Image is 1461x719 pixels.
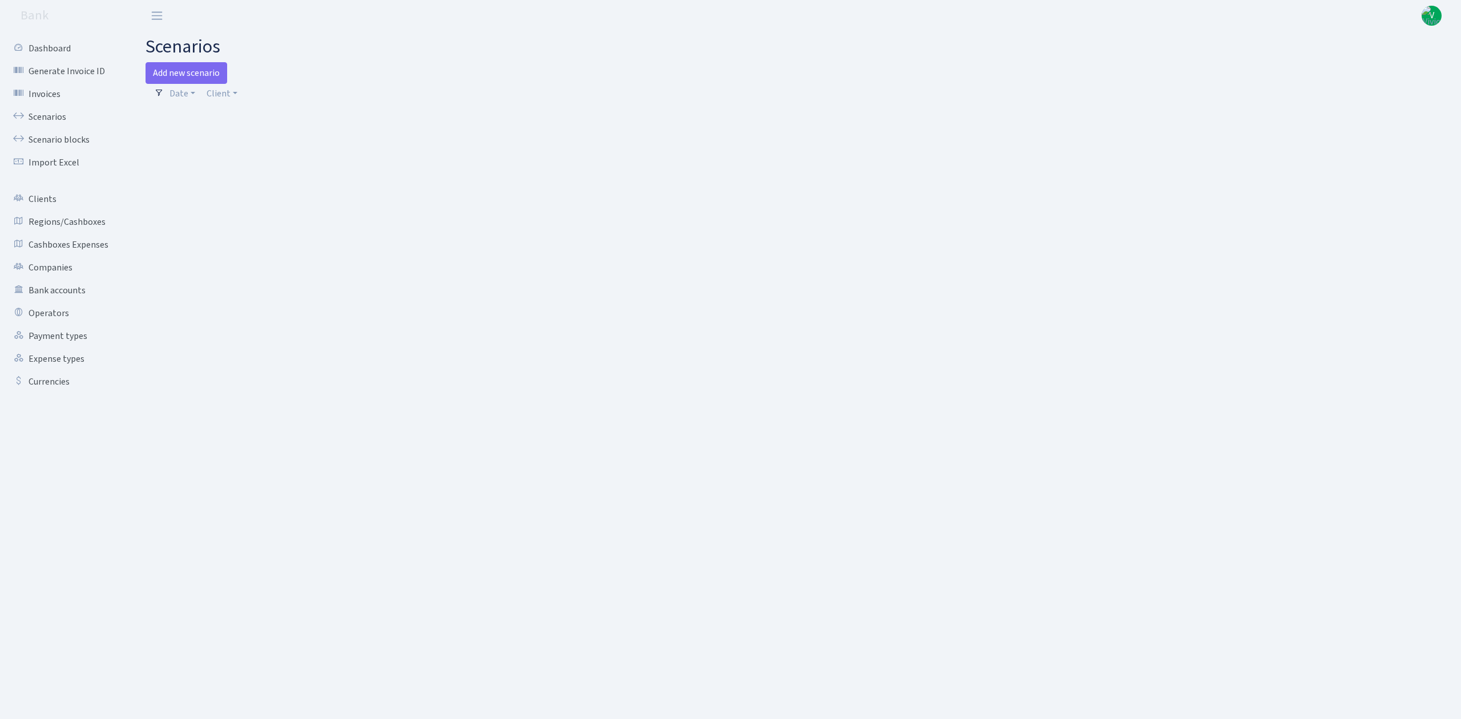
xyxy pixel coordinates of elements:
a: Client [202,84,242,103]
a: Dashboard [6,37,120,60]
a: Regions/Cashboxes [6,211,120,233]
a: Companies [6,256,120,279]
a: Scenario blocks [6,128,120,151]
span: scenarios [146,34,220,60]
a: Payment types [6,325,120,348]
a: Add new scenario [146,62,227,84]
a: V [1422,6,1442,26]
a: Operators [6,302,120,325]
a: Clients [6,188,120,211]
a: Bank accounts [6,279,120,302]
a: Generate Invoice ID [6,60,120,83]
a: Date [165,84,200,103]
a: Import Excel [6,151,120,174]
a: Cashboxes Expenses [6,233,120,256]
a: Currencies [6,370,120,393]
button: Toggle navigation [143,6,171,25]
a: Expense types [6,348,120,370]
a: Scenarios [6,106,120,128]
a: Invoices [6,83,120,106]
img: Vivio [1422,6,1442,26]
